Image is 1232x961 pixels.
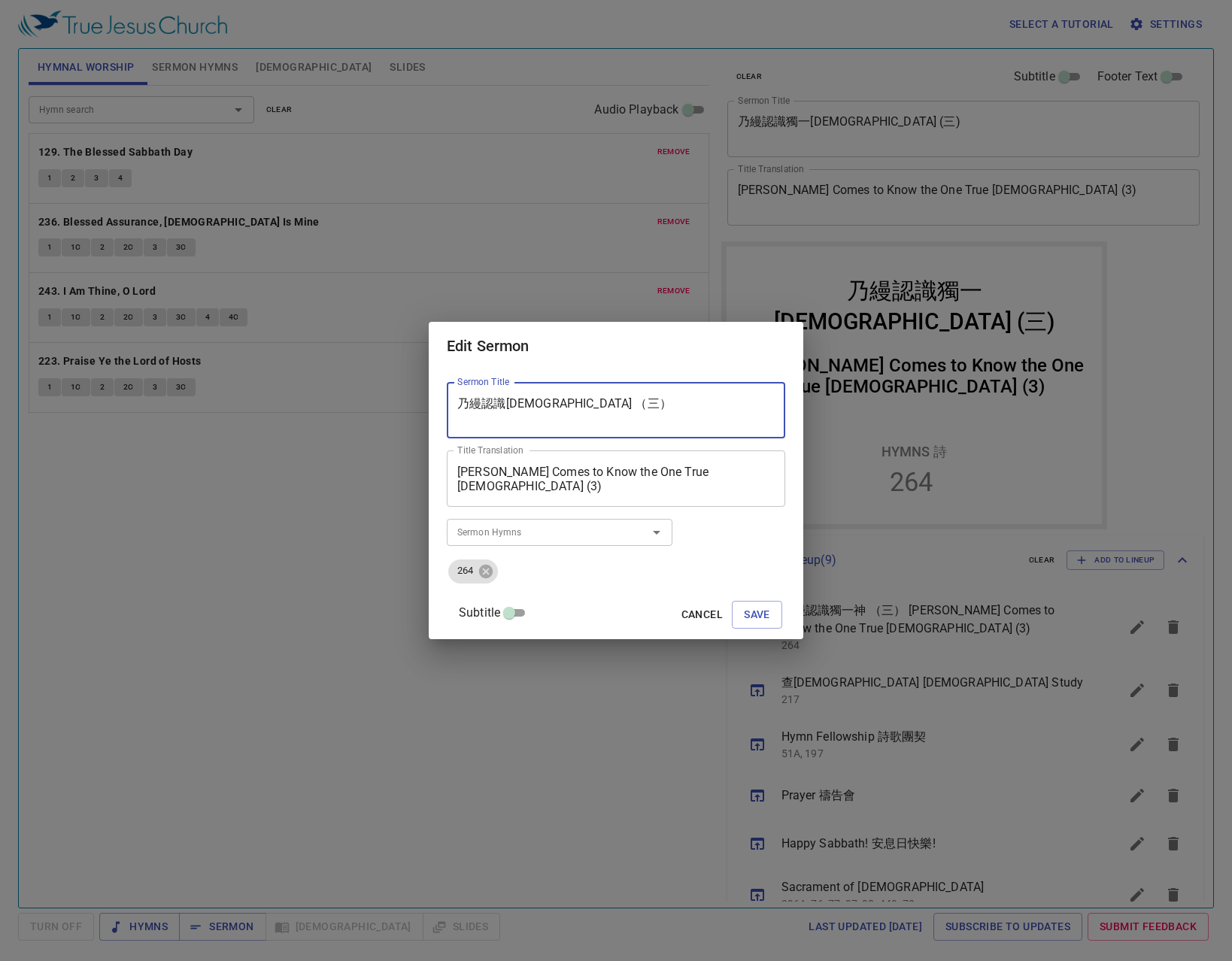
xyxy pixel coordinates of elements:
[448,564,482,578] span: 264
[168,226,211,256] li: 264
[457,465,775,493] textarea: [PERSON_NAME] Comes to Know the One True [DEMOGRAPHIC_DATA] (3)
[447,334,785,358] h2: Edit Sermon
[646,522,667,543] button: Open
[11,35,375,96] div: 乃縵認識獨一[DEMOGRAPHIC_DATA] (三)
[11,114,375,156] div: [PERSON_NAME] Comes to Know the One True [DEMOGRAPHIC_DATA] (3)
[675,601,729,629] button: Cancel
[681,605,723,624] span: Cancel
[732,601,782,629] button: Save
[744,605,770,624] span: Save
[457,396,775,425] textarea: 乃縵認識[DEMOGRAPHIC_DATA] （三）
[448,559,498,584] div: 264
[160,201,226,220] p: Hymns 詩
[459,604,500,622] span: Subtitle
